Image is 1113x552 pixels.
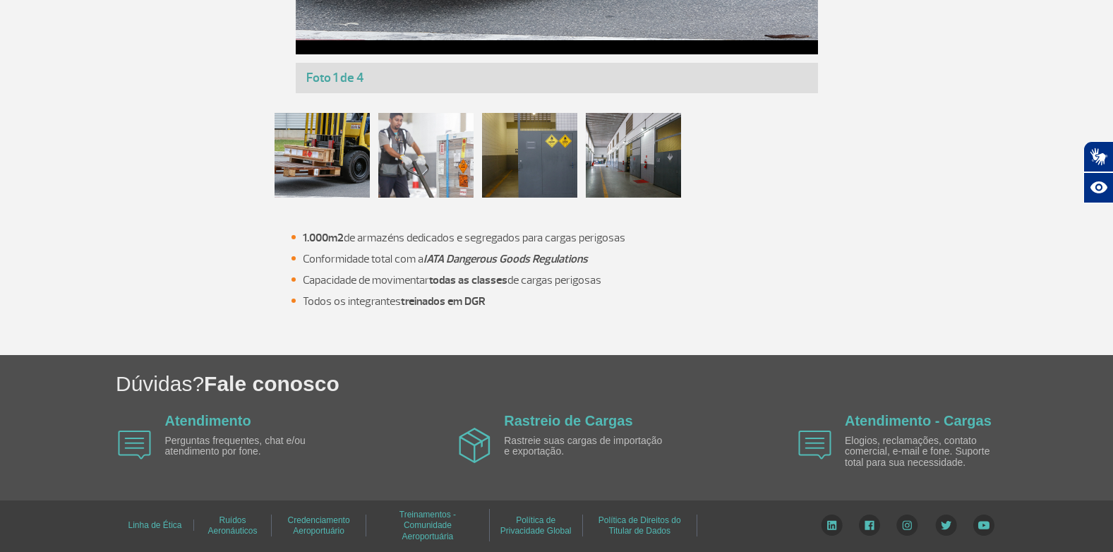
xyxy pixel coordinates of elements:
a: Atendimento [165,413,251,428]
img: Facebook [859,515,880,536]
img: airplane icon [459,428,491,463]
span: Foto 1 de 4 [306,70,364,86]
h1: Dúvidas? [116,369,1113,398]
a: Treinamentos - Comunidade Aeroportuária [399,505,456,546]
p: Elogios, reclamações, contato comercial, e-mail e fone. Suporte total para sua necessidade. [845,436,1007,468]
img: Instagram [896,515,918,536]
a: Rastreio de Cargas [504,413,632,428]
a: Política de Direitos do Titular de Dados [598,510,681,541]
img: LinkedIn [821,515,843,536]
a: Ruídos Aeronáuticos [207,510,257,541]
li: Conformidade total com a [303,251,839,268]
li: de armazéns dedicados e segregados para cargas perigosas [303,229,839,246]
div: Plugin de acessibilidade da Hand Talk. [1083,141,1113,203]
a: Política de Privacidade Global [500,510,572,541]
li: Todos os integrantes [303,293,839,310]
a: Atendimento - Cargas [845,413,992,428]
strong: 1.000m2 [303,231,344,245]
strong: IATA Dangerous Goods Regulations [423,252,588,266]
button: Abrir tradutor de língua de sinais. [1083,141,1113,172]
img: YouTube [973,515,994,536]
li: Capacidade de movimentar de cargas perigosas [303,272,839,289]
strong: treinados em DGR [401,294,486,308]
span: Fale conosco [204,372,339,395]
a: Credenciamento Aeroportuário [288,510,350,541]
p: Rastreie suas cargas de importação e exportação. [504,436,666,457]
a: Linha de Ética [128,515,181,535]
img: airplane icon [118,431,151,460]
img: Twitter [935,515,957,536]
img: airplane icon [798,431,831,460]
button: Abrir recursos assistivos. [1083,172,1113,203]
strong: todas as classes [429,273,507,287]
p: Perguntas frequentes, chat e/ou atendimento por fone. [165,436,327,457]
